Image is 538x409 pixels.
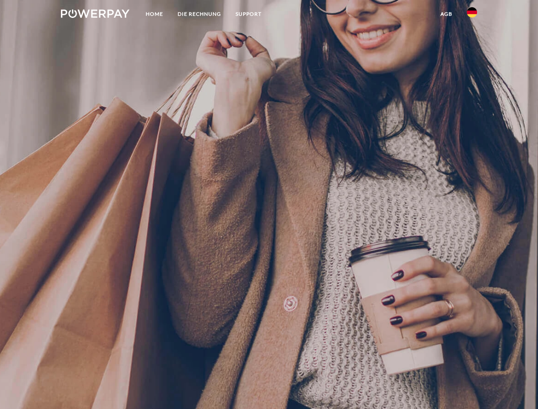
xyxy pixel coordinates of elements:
[228,6,269,22] a: SUPPORT
[138,6,170,22] a: Home
[61,9,129,18] img: logo-powerpay-white.svg
[170,6,228,22] a: DIE RECHNUNG
[467,7,477,17] img: de
[433,6,460,22] a: agb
